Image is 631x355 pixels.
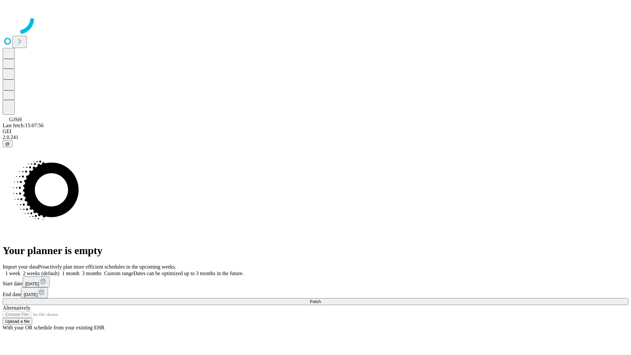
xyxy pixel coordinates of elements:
[9,117,22,122] span: GJSH
[3,264,38,270] span: Import your data
[104,271,133,276] span: Custom range
[3,123,44,128] span: Last fetch: 15:07:56
[3,318,32,325] button: Upload a file
[24,292,37,297] span: [DATE]
[23,271,59,276] span: 2 weeks (default)
[62,271,80,276] span: 1 month
[25,281,39,286] span: [DATE]
[5,271,20,276] span: 1 week
[3,287,628,298] div: End date
[5,141,10,146] span: @
[3,305,30,311] span: Alternatively
[133,271,244,276] span: Dates can be optimized up to 3 months in the future.
[82,271,102,276] span: 3 months
[38,264,176,270] span: Proactively plan more efficient schedules in the upcoming weeks.
[310,299,321,304] span: Fetch
[21,287,48,298] button: [DATE]
[3,276,628,287] div: Start date
[3,140,12,147] button: @
[3,245,628,257] h1: Your planner is empty
[3,298,628,305] button: Fetch
[3,129,628,134] div: GEI
[3,134,628,140] div: 2.0.241
[3,325,105,330] span: With your OR schedule from your existing EHR
[23,276,50,287] button: [DATE]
